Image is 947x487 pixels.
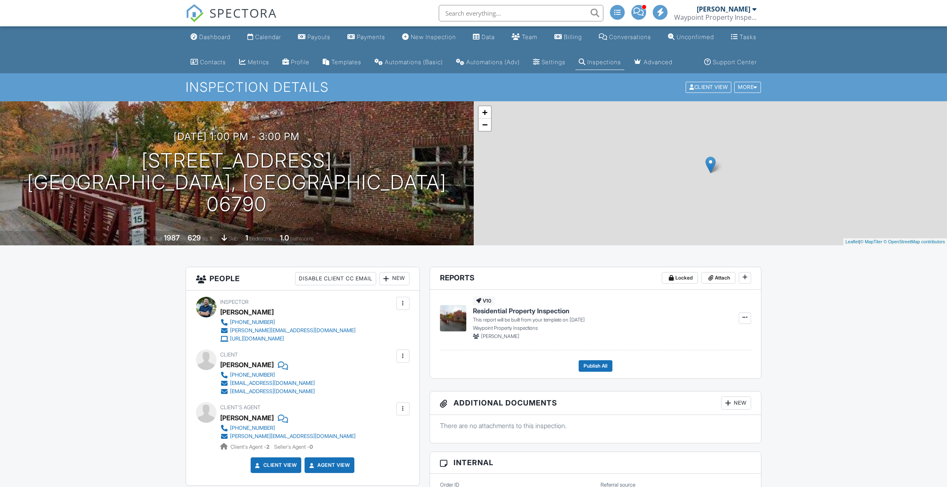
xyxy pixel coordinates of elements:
div: Automations (Adv) [466,58,520,65]
a: [URL][DOMAIN_NAME] [220,335,356,343]
div: [EMAIL_ADDRESS][DOMAIN_NAME] [230,388,315,395]
div: Billing [564,33,582,40]
div: Client View [686,82,731,93]
div: Contacts [200,58,226,65]
a: [PHONE_NUMBER] [220,318,356,326]
span: Seller's Agent - [274,444,313,450]
a: Dashboard [187,30,234,45]
h3: [DATE] 1:00 pm - 3:00 pm [174,131,300,142]
a: Advanced [631,55,676,70]
a: Team [508,30,541,45]
div: Disable Client CC Email [295,272,376,285]
p: There are no attachments to this inspection. [440,421,752,430]
a: Zoom out [479,119,491,131]
a: © OpenStreetMap contributors [884,239,945,244]
div: More [734,82,761,93]
span: Built [154,235,163,242]
span: bedrooms [249,235,272,242]
div: [PHONE_NUMBER] [230,372,275,378]
div: Conversations [609,33,651,40]
div: [PHONE_NUMBER] [230,319,275,326]
div: 629 [188,233,201,242]
div: Unconfirmed [677,33,714,40]
div: Support Center [713,58,757,65]
div: [PHONE_NUMBER] [230,425,275,431]
a: SPECTORA [186,11,277,28]
span: Client's Agent [220,404,261,410]
div: [PERSON_NAME] [220,306,274,318]
div: Advanced [644,58,672,65]
h3: Internal [430,452,761,473]
div: Dashboard [199,33,230,40]
div: [PERSON_NAME][EMAIL_ADDRESS][DOMAIN_NAME] [230,327,356,334]
div: 1987 [164,233,180,242]
a: Conversations [596,30,654,45]
span: SPECTORA [209,4,277,21]
div: | [843,238,947,245]
div: [EMAIL_ADDRESS][DOMAIN_NAME] [230,380,315,387]
div: Calendar [255,33,281,40]
span: bathrooms [290,235,314,242]
span: Client [220,352,238,358]
div: Profile [291,58,309,65]
div: New [721,396,751,410]
div: [URL][DOMAIN_NAME] [230,336,284,342]
div: Waypoint Property Inspections, LLC [674,13,756,21]
a: [PHONE_NUMBER] [220,424,356,432]
a: Tasks [728,30,760,45]
a: Settings [530,55,569,70]
span: Inspector [220,299,249,305]
a: [EMAIL_ADDRESS][DOMAIN_NAME] [220,387,315,396]
a: Company Profile [279,55,313,70]
span: sq. ft. [202,235,214,242]
a: Billing [551,30,585,45]
div: Templates [331,58,361,65]
a: [PERSON_NAME][EMAIL_ADDRESS][DOMAIN_NAME] [220,432,356,440]
h1: [STREET_ADDRESS] [GEOGRAPHIC_DATA], [GEOGRAPHIC_DATA] 06790 [13,150,461,215]
a: Unconfirmed [665,30,717,45]
h1: Inspection Details [186,80,762,94]
span: Client's Agent - [230,444,271,450]
div: 1 [245,233,248,242]
a: New Inspection [399,30,459,45]
div: New [379,272,410,285]
div: [PERSON_NAME] [697,5,750,13]
a: [PERSON_NAME][EMAIL_ADDRESS][DOMAIN_NAME] [220,326,356,335]
h3: People [186,267,419,291]
div: Data [482,33,495,40]
a: Agent View [307,461,350,469]
a: Zoom in [479,106,491,119]
div: New Inspection [411,33,456,40]
div: Payments [357,33,385,40]
a: Data [470,30,498,45]
h3: Additional Documents [430,391,761,415]
a: [PERSON_NAME] [220,412,274,424]
a: Client View [685,84,733,90]
div: Inspections [587,58,621,65]
a: [EMAIL_ADDRESS][DOMAIN_NAME] [220,379,315,387]
a: Calendar [244,30,284,45]
input: Search everything... [439,5,603,21]
img: The Best Home Inspection Software - Spectora [186,4,204,22]
a: [PHONE_NUMBER] [220,371,315,379]
div: [PERSON_NAME][EMAIL_ADDRESS][DOMAIN_NAME] [230,433,356,440]
div: Metrics [248,58,269,65]
a: Automations (Advanced) [453,55,523,70]
a: Templates [319,55,365,70]
a: Metrics [236,55,272,70]
div: Automations (Basic) [385,58,443,65]
div: [PERSON_NAME] [220,359,274,371]
a: Leaflet [845,239,859,244]
span: slab [228,235,237,242]
a: Inspections [575,55,624,70]
div: Team [522,33,537,40]
strong: 2 [266,444,270,450]
a: Contacts [187,55,229,70]
a: Payouts [295,30,334,45]
div: Settings [542,58,565,65]
a: Automations (Basic) [371,55,446,70]
strong: 0 [309,444,313,450]
div: Tasks [740,33,756,40]
a: Support Center [701,55,760,70]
